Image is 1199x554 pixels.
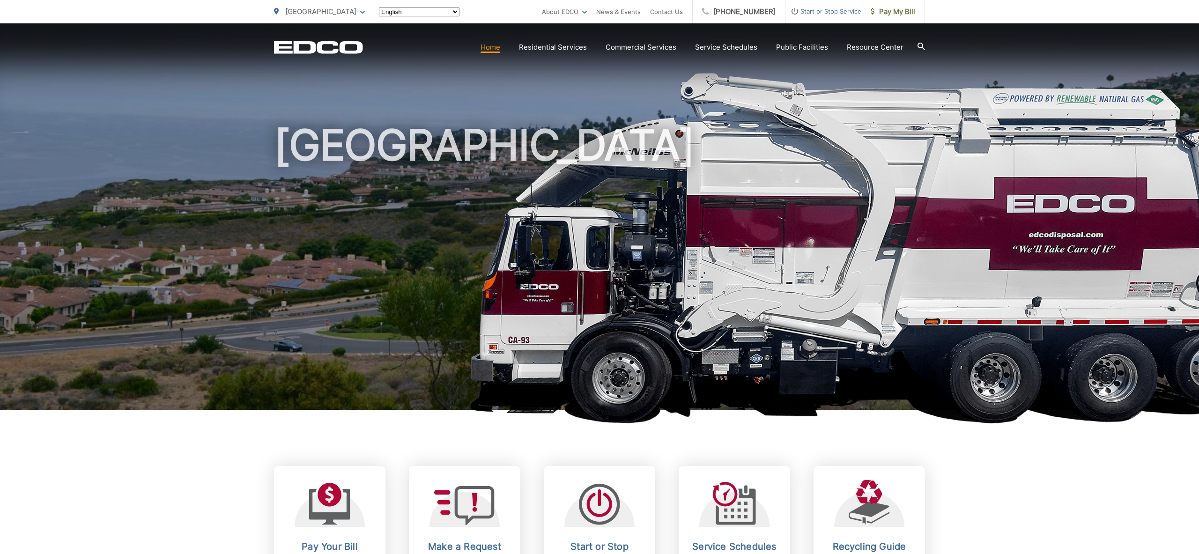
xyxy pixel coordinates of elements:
a: Home [481,42,500,53]
h2: Recycling Guide [823,541,916,552]
a: About EDCO [542,6,587,17]
span: [GEOGRAPHIC_DATA] [285,7,356,16]
h2: Pay Your Bill [283,541,376,552]
h2: Make a Request [418,541,511,552]
a: Service Schedules [695,42,757,53]
a: News & Events [596,6,641,17]
span: Pay My Bill [871,6,915,17]
a: Commercial Services [606,42,676,53]
a: EDCD logo. Return to the homepage. [274,41,363,54]
a: Contact Us [650,6,683,17]
select: Select a language [379,7,459,16]
a: Public Facilities [776,42,828,53]
a: Resource Center [847,42,903,53]
h1: [GEOGRAPHIC_DATA] [274,122,925,418]
h2: Service Schedules [688,541,781,552]
a: Residential Services [519,42,587,53]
